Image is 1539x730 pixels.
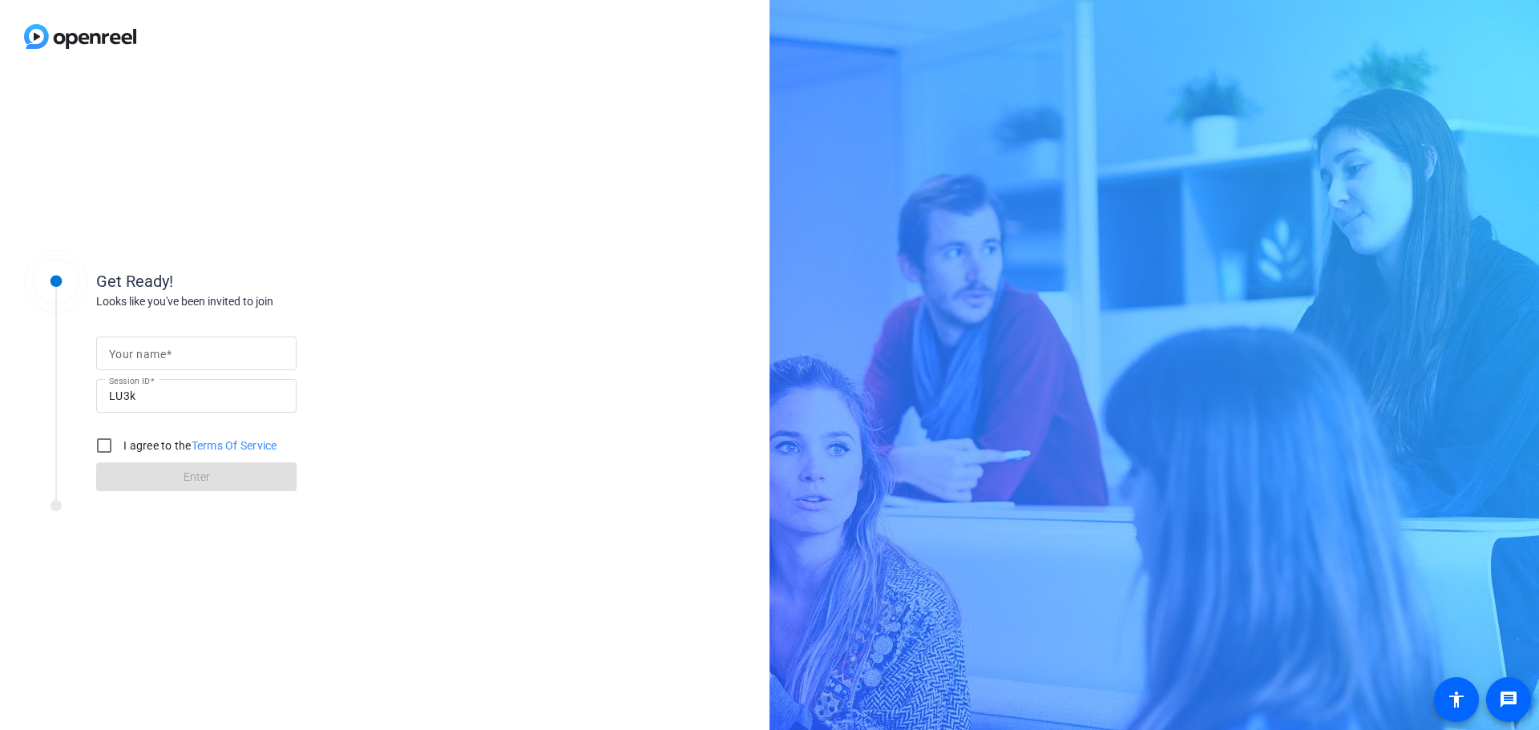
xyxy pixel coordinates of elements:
[96,293,417,310] div: Looks like you've been invited to join
[120,438,277,454] label: I agree to the
[109,376,150,385] mat-label: Session ID
[1447,690,1466,709] mat-icon: accessibility
[1499,690,1518,709] mat-icon: message
[192,439,277,452] a: Terms Of Service
[109,348,166,361] mat-label: Your name
[96,269,417,293] div: Get Ready!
